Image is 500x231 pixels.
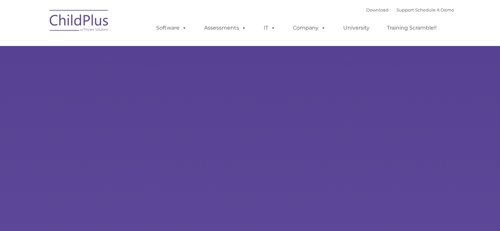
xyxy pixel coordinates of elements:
[380,21,443,35] a: Training Scramble!!
[337,21,376,35] a: University
[198,21,253,35] a: Assessments
[46,5,112,38] img: ChildPlus by Procare Solutions
[396,7,414,12] a: Support
[150,21,193,35] a: Software
[415,7,454,12] a: Schedule A Demo
[366,7,454,12] font: |
[286,21,332,35] a: Company
[366,7,389,12] a: Download
[257,21,282,35] a: IT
